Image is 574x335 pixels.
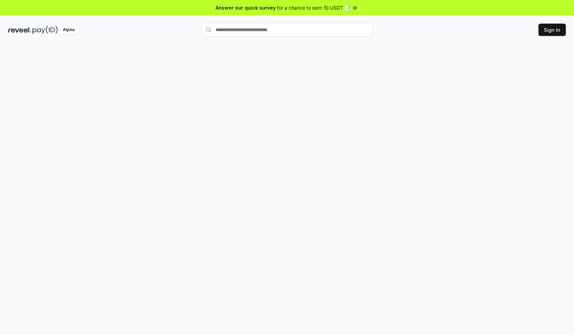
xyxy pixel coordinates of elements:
[216,4,276,11] span: Answer our quick survey
[538,24,566,36] button: Sign In
[8,26,31,34] img: reveel_dark
[32,26,58,34] img: pay_id
[59,26,78,34] div: Alpha
[277,4,350,11] span: for a chance to earn 10 USDT 📝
